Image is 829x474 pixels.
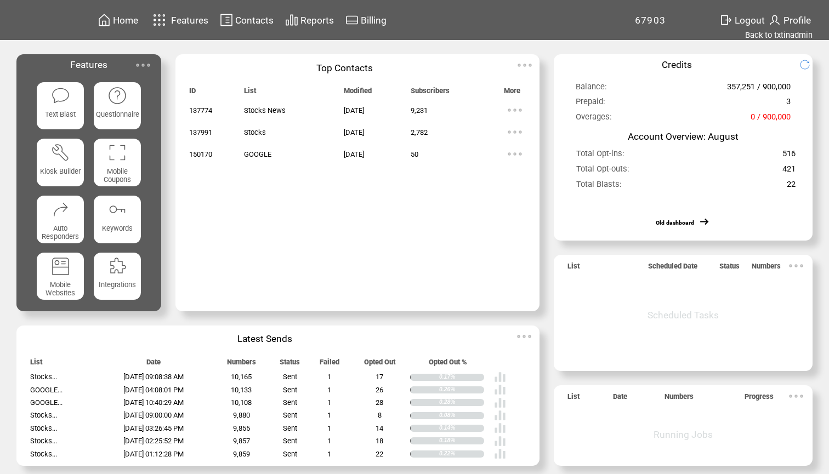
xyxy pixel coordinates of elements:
span: Scheduled Tasks [648,310,719,321]
span: List [244,87,256,100]
span: 516 [782,149,796,163]
img: poll%20-%20white.svg [494,397,506,409]
img: auto-responders.svg [51,199,70,219]
div: 0.22% [439,450,484,458]
img: coupons.svg [107,143,127,162]
span: GOOGLE... [30,398,63,407]
span: 9,231 [411,106,428,115]
a: Billing [344,12,388,28]
span: 2,782 [411,128,428,136]
img: home.svg [98,13,111,27]
span: Opted Out [364,358,395,371]
span: 9,880 [233,411,250,419]
div: 0.28% [439,399,484,406]
span: Total Opt-ins: [576,149,624,163]
a: Integrations [94,253,141,300]
span: Subscribers [411,87,450,100]
img: ellypsis.svg [132,54,154,76]
span: Latest Sends [237,333,292,344]
div: 0.08% [439,412,484,419]
span: Sent [283,411,297,419]
span: Overages: [576,112,612,127]
span: List [567,262,580,275]
span: Numbers [227,358,256,371]
span: List [567,392,580,406]
span: Sent [283,437,297,445]
span: 1 [327,437,331,445]
span: 137991 [189,128,212,136]
span: Keywords [102,224,133,232]
span: 1 [327,411,331,419]
span: Date [146,358,161,371]
span: Reports [300,15,334,26]
img: chart.svg [285,13,298,27]
span: Sent [283,386,297,394]
span: 357,251 / 900,000 [727,82,791,96]
span: Total Opt-outs: [576,164,629,179]
img: poll%20-%20white.svg [494,371,506,383]
div: 0.18% [439,437,484,444]
span: Sent [283,450,297,458]
span: Stocks... [30,450,57,458]
span: Stocks... [30,373,57,381]
span: [DATE] 02:25:52 PM [123,437,184,445]
span: 22 [787,179,796,194]
span: Opted Out % [429,358,467,371]
span: ID [189,87,196,100]
span: Status [280,358,300,371]
span: Mobile Websites [46,281,75,297]
span: Contacts [235,15,274,26]
span: 0 / 900,000 [751,112,791,127]
img: poll%20-%20white.svg [494,448,506,460]
a: Back to txtinadmin [745,30,813,40]
span: Stocks News [244,106,286,115]
span: 137774 [189,106,212,115]
span: 22 [376,450,383,458]
span: Mobile Coupons [104,167,131,184]
img: ellypsis.svg [504,99,526,121]
span: [DATE] [344,128,364,136]
span: Total Blasts: [576,179,622,194]
span: 9,857 [233,437,250,445]
span: GOOGLE [244,150,271,158]
span: Features [171,15,208,26]
span: Kiosk Builder [40,167,81,175]
span: Stocks [244,128,266,136]
span: Billing [361,15,387,26]
a: Reports [283,12,336,28]
a: Logout [718,12,766,28]
div: 0.26% [439,386,484,393]
img: ellypsis.svg [514,54,536,76]
span: 26 [376,386,383,394]
img: ellypsis.svg [785,255,807,277]
span: 10,165 [231,373,252,381]
span: 1 [327,450,331,458]
span: 421 [782,164,796,179]
img: ellypsis.svg [504,143,526,165]
div: 0.14% [439,425,484,432]
span: Date [613,392,627,406]
span: 150170 [189,150,212,158]
img: poll%20-%20white.svg [494,422,506,434]
span: Account Overview: August [628,131,739,142]
span: [DATE] [344,106,364,115]
span: 3 [786,96,791,111]
a: Questionnaire [94,82,141,130]
span: 1 [327,424,331,432]
img: profile.svg [768,13,781,27]
span: More [504,87,520,100]
a: Text Blast [37,82,84,130]
a: Features [148,9,210,31]
a: Contacts [218,12,275,28]
img: contacts.svg [220,13,233,27]
span: 10,108 [231,398,252,407]
img: poll%20-%20white.svg [494,409,506,421]
span: Progress [745,392,774,406]
span: 50 [411,150,418,158]
span: 17 [376,373,383,381]
span: Stocks... [30,411,57,419]
span: 1 [327,373,331,381]
span: 8 [378,411,382,419]
span: Sent [283,424,297,432]
span: Home [113,15,138,26]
